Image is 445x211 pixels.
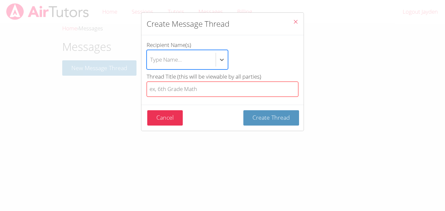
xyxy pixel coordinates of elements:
[150,52,151,67] input: Recipient Name(s)Type Name...
[147,82,298,97] input: Thread Title (this will be viewable by all parties)
[252,113,290,121] span: Create Thread
[288,13,304,33] button: Close
[147,41,191,49] span: Recipient Name(s)
[147,110,183,126] button: Cancel
[243,110,299,126] button: Create Thread
[147,18,229,30] h2: Create Message Thread
[150,55,182,64] div: Type Name...
[147,73,261,80] span: Thread Title (this will be viewable by all parties)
